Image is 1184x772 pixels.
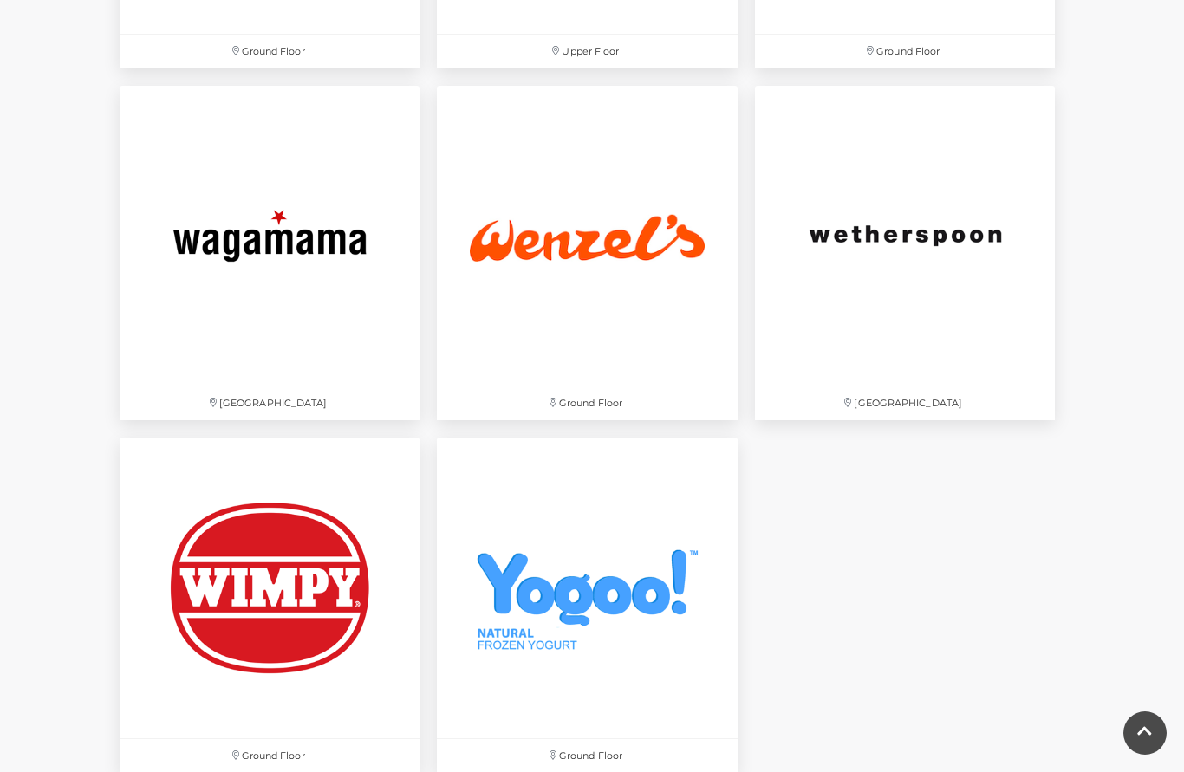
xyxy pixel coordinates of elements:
p: Ground Floor [755,35,1055,68]
p: Upper Floor [437,35,737,68]
p: [GEOGRAPHIC_DATA] [120,386,420,420]
p: [GEOGRAPHIC_DATA] [755,386,1055,420]
a: Ground Floor [428,77,745,429]
a: [GEOGRAPHIC_DATA] [746,77,1064,429]
img: Yogoo at Festival Place [437,438,737,737]
p: Ground Floor [120,35,420,68]
a: [GEOGRAPHIC_DATA] [111,77,428,429]
p: Ground Floor [437,386,737,420]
